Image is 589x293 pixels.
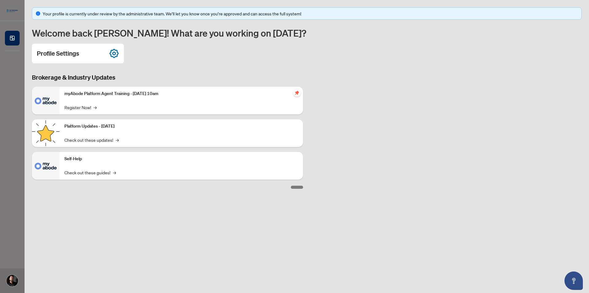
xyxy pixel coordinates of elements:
h3: Brokerage & Industry Updates [32,73,303,82]
img: logo [5,8,20,14]
p: Platform Updates - [DATE] [64,123,298,130]
p: myAbode Platform Agent Training - [DATE] 10am [64,90,298,97]
a: Check out these guides!→ [64,169,116,176]
h2: Profile Settings [37,49,79,58]
img: Self-Help [32,152,60,180]
img: Platform Updates - September 16, 2025 [32,119,60,147]
img: Profile Icon [6,275,18,287]
span: → [116,137,119,143]
span: → [113,169,116,176]
button: Open asap [564,271,583,290]
span: info-circle [36,11,40,16]
div: Your profile is currently under review by the administrative team. We’ll let you know once you’re... [43,10,578,17]
span: pushpin [293,89,301,97]
a: Check out these updates!→ [64,137,119,143]
img: myAbode Platform Agent Training - October 1, 2025 @ 10am [32,87,60,114]
p: Self-Help [64,156,298,162]
a: Register Now!→ [64,104,97,111]
h1: Welcome back [PERSON_NAME]! What are you working on [DATE]? [32,27,582,39]
span: → [94,104,97,111]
